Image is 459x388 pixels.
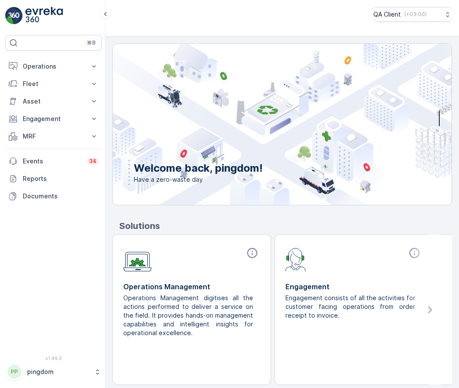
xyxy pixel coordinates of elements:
[5,356,102,361] span: v 1.49.3
[23,174,98,183] p: Reports
[5,152,102,170] a: Events34
[5,128,102,145] button: MRF
[23,80,84,88] p: Fleet
[285,294,415,320] p: Engagement consists of all the activities for customer facing operations from order receipt to in...
[123,294,253,337] p: Operations Management digitises all the actions performed to deliver a service on the field. It p...
[119,219,452,232] p: Solutions
[23,62,84,71] p: Operations
[23,132,84,141] p: MRF
[5,7,23,24] img: logo
[87,39,96,46] p: ⌘B
[373,7,452,22] button: QA Client(+03:00)
[373,10,401,19] p: QA Client
[7,365,21,379] div: PP
[5,110,102,128] button: Engagement
[285,247,306,271] img: module-icon
[73,44,452,205] img: city illustration
[123,247,152,272] img: module-icon
[285,281,422,292] p: Engagement
[5,75,102,93] button: Fleet
[134,161,263,175] p: Welcome back, pingdom!
[23,114,84,123] p: Engagement
[23,157,82,166] p: Events
[5,363,102,381] button: PPpingdom
[27,367,90,376] p: pingdom
[5,93,102,110] button: Asset
[134,175,263,184] span: Have a zero-waste day
[25,7,63,24] img: logo_light-DOdMpM7g.png
[23,97,84,106] p: Asset
[23,192,98,201] p: Documents
[5,170,102,187] a: Reports
[89,158,97,165] p: 34
[123,281,260,292] p: Operations Management
[5,187,102,205] a: Documents
[5,58,102,75] button: Operations
[404,11,427,18] p: ( +03:00 )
